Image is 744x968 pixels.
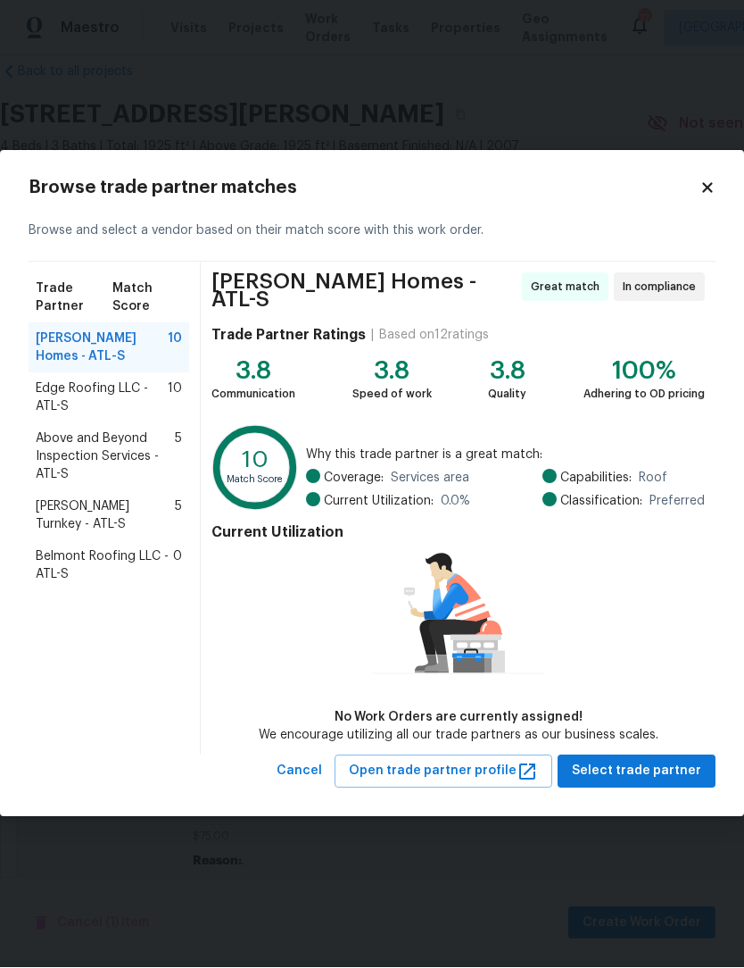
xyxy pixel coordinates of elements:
button: Open trade partner profile [335,755,552,789]
span: Preferred [649,493,705,511]
span: Edge Roofing LLC - ATL-S [36,380,168,416]
span: Classification: [560,493,642,511]
span: Cancel [277,761,322,783]
text: 10 [242,449,269,473]
button: Cancel [269,755,329,789]
span: 0 [173,548,182,584]
div: No Work Orders are currently assigned! [259,709,658,727]
span: Belmont Roofing LLC - ATL-S [36,548,173,584]
h4: Trade Partner Ratings [211,327,366,345]
span: [PERSON_NAME] Homes - ATL-S [36,330,168,366]
div: 100% [583,363,705,380]
span: Services area [391,470,469,488]
span: Current Utilization: [324,493,434,511]
button: Select trade partner [558,755,715,789]
span: Capabilities: [560,470,632,488]
span: Open trade partner profile [349,761,538,783]
span: Trade Partner [36,280,112,316]
span: 0.0 % [441,493,470,511]
span: 10 [168,330,182,366]
span: Match Score [112,280,182,316]
span: [PERSON_NAME] Turnkey - ATL-S [36,498,175,534]
span: Roof [639,470,667,488]
div: 3.8 [352,363,432,380]
span: 5 [175,498,182,534]
div: Browse and select a vendor based on their match score with this work order. [29,201,715,263]
span: 10 [168,380,182,416]
span: Coverage: [324,470,384,488]
div: Communication [211,386,295,404]
h4: Current Utilization [211,524,705,542]
span: In compliance [623,279,703,296]
span: Select trade partner [572,761,701,783]
div: Speed of work [352,386,432,404]
div: Adhering to OD pricing [583,386,705,404]
span: 5 [175,430,182,484]
div: 3.8 [488,363,526,380]
span: Why this trade partner is a great match: [306,446,705,464]
span: Great match [531,279,607,296]
h2: Browse trade partner matches [29,179,699,197]
div: Based on 12 ratings [379,327,489,345]
div: 3.8 [211,363,295,380]
span: [PERSON_NAME] Homes - ATL-S [211,273,517,309]
span: Above and Beyond Inspection Services - ATL-S [36,430,175,484]
div: We encourage utilizing all our trade partners as our business scales. [259,727,658,745]
div: | [366,327,379,345]
text: Match Score [227,475,284,485]
div: Quality [488,386,526,404]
